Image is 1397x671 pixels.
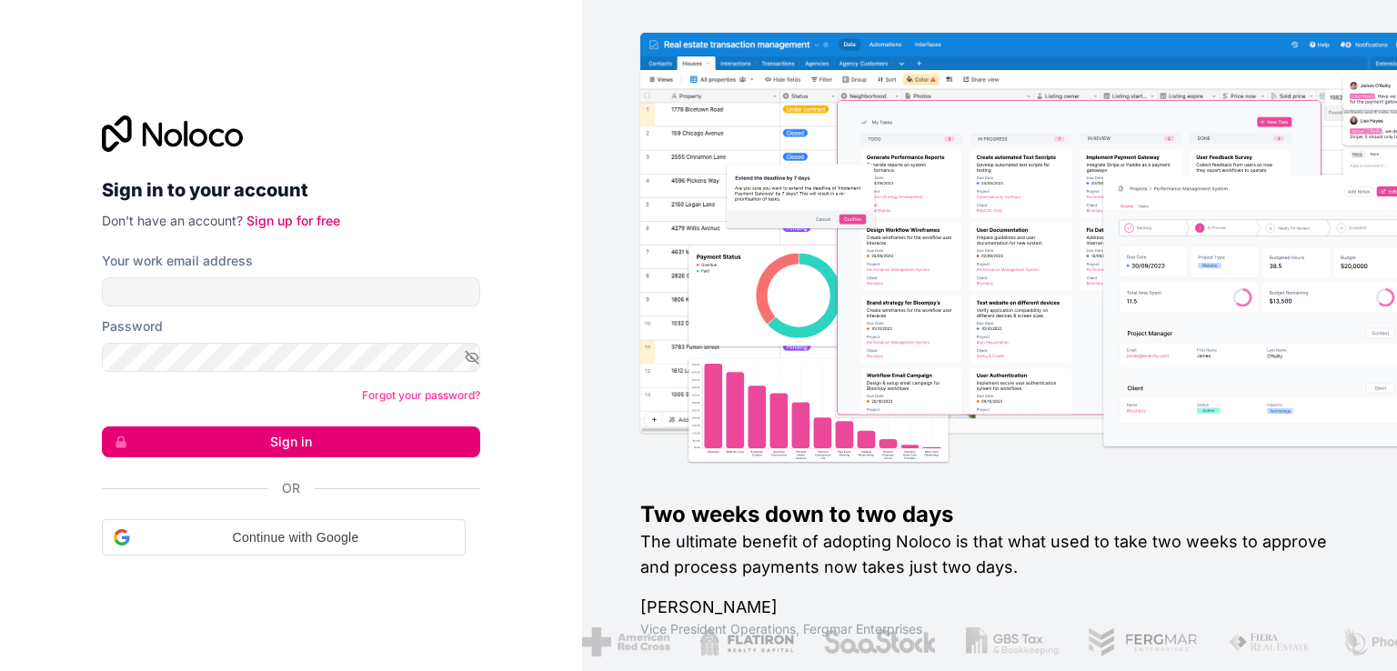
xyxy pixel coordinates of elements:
[580,627,668,656] img: /assets/american-red-cross-BAupjrZR.png
[102,519,466,556] div: Continue with Google
[1086,627,1197,656] img: /assets/fergmar-CudnrXN5.png
[137,528,454,547] span: Continue with Google
[102,252,253,270] label: Your work email address
[246,213,340,228] a: Sign up for free
[102,277,480,306] input: Email address
[102,317,163,335] label: Password
[102,213,243,228] span: Don't have an account?
[282,479,300,497] span: Or
[965,627,1058,656] img: /assets/gbstax-C-GtDUiK.png
[821,627,936,656] img: /assets/saastock-C6Zbiodz.png
[102,426,480,457] button: Sign in
[102,343,480,372] input: Password
[640,500,1339,529] h1: Two weeks down to two days
[1226,627,1312,656] img: /assets/fiera-fwj2N5v4.png
[698,627,793,656] img: /assets/flatiron-C8eUkumj.png
[640,595,1339,620] h1: [PERSON_NAME]
[640,529,1339,580] h2: The ultimate benefit of adopting Noloco is that what used to take two weeks to approve and proces...
[102,174,480,206] h2: Sign in to your account
[640,620,1339,638] h1: Vice President Operations , Fergmar Enterprises
[362,388,480,402] a: Forgot your password?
